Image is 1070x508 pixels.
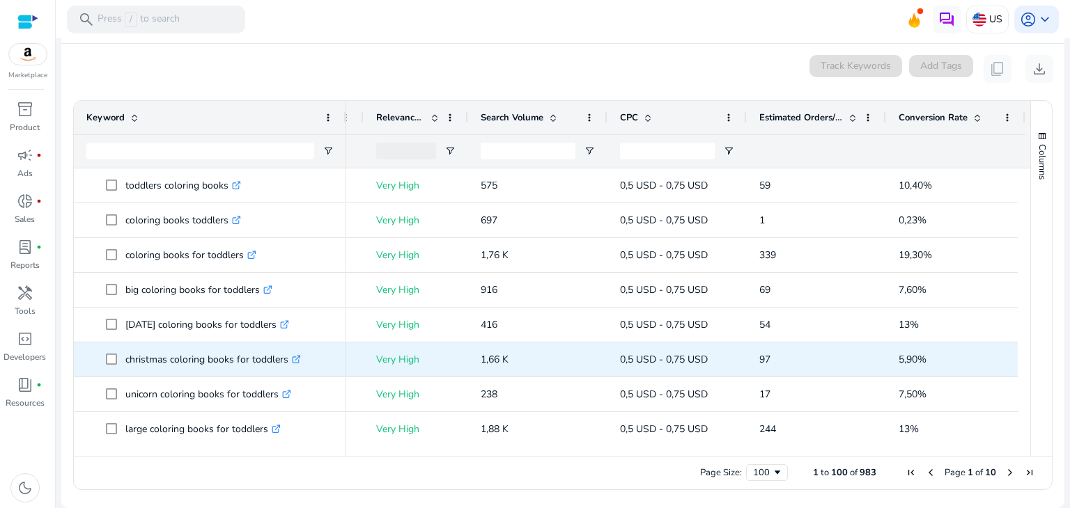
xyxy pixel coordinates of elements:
img: amazon.svg [9,44,47,65]
p: coloring books for toddlers [125,241,256,269]
span: handyman [17,285,33,301]
input: CPC Filter Input [620,143,715,159]
span: inventory_2 [17,101,33,118]
span: 0,5 USD - 0,75 USD [620,179,708,192]
p: Tools [15,305,36,317]
span: 13% [899,318,919,331]
span: / [125,12,137,27]
span: 7,60% [899,283,926,296]
span: fiber_manual_record [36,244,42,250]
p: large coloring books for toddlers [125,415,281,443]
input: Search Volume Filter Input [481,143,575,159]
span: 575 [481,179,497,192]
div: Last Page [1024,467,1035,478]
span: campaign [17,147,33,164]
span: 416 [481,318,497,331]
span: of [975,466,983,479]
span: Search Volume [481,111,543,124]
span: code_blocks [17,331,33,347]
span: 10,40% [899,179,932,192]
p: Very High [376,171,456,200]
p: US [989,7,1002,31]
img: us.svg [972,13,986,26]
span: 19,30% [899,248,932,262]
span: 69 [759,283,770,296]
p: Very High [376,345,456,374]
p: Resources [6,397,45,409]
span: 0,5 USD - 0,75 USD [620,318,708,331]
p: Very High [376,241,456,269]
span: 7,50% [899,388,926,401]
p: big coloring books for toddlers [125,276,272,304]
span: 1,76 K [481,248,509,262]
span: 0,5 USD - 0,75 USD [620,214,708,227]
span: fiber_manual_record [36,152,42,158]
p: [DATE] coloring books for toddlers [125,310,289,339]
span: 1 [968,466,973,479]
p: Very High [376,310,456,339]
span: 0,5 USD - 0,75 USD [620,353,708,366]
span: 100 [831,466,848,479]
span: 0,5 USD - 0,75 USD [620,388,708,401]
span: 1 [813,466,819,479]
p: Very High [376,415,456,443]
span: lab_profile [17,239,33,255]
span: 0,5 USD - 0,75 USD [620,422,708,436]
span: 339 [759,248,776,262]
span: 10 [985,466,996,479]
span: 983 [860,466,876,479]
span: Keyword [86,111,125,124]
span: 1,66 K [481,353,509,366]
span: 1 [759,214,765,227]
p: Very High [376,276,456,304]
span: 244 [759,422,776,436]
span: of [850,466,858,479]
span: 0,5 USD - 0,75 USD [620,248,708,262]
p: Very High [376,206,456,235]
span: book_4 [17,376,33,393]
span: 97 [759,353,770,366]
div: Previous Page [925,467,936,478]
span: 697 [481,214,497,227]
span: 0,23% [899,214,926,227]
p: Press to search [98,12,180,27]
p: christmas coloring books for toddlers [125,345,301,374]
span: search [78,11,95,28]
span: Relevance Score [376,111,425,124]
span: 1,88 K [481,422,509,436]
button: Open Filter Menu [444,145,456,157]
div: Next Page [1005,467,1016,478]
span: 54 [759,318,770,331]
p: coloring books toddlers [125,206,241,235]
div: 100 [753,466,772,479]
button: Open Filter Menu [584,145,595,157]
span: fiber_manual_record [36,198,42,204]
div: Page Size: [700,466,742,479]
span: 59 [759,179,770,192]
span: Conversion Rate [899,111,968,124]
span: account_circle [1020,11,1037,28]
span: CPC [620,111,638,124]
span: 17 [759,388,770,401]
span: keyboard_arrow_down [1037,11,1053,28]
p: Product [10,121,40,134]
span: dark_mode [17,479,33,496]
p: Reports [10,259,40,271]
span: 13% [899,422,919,436]
span: donut_small [17,193,33,209]
p: Developers [3,351,46,363]
span: 0,5 USD - 0,75 USD [620,283,708,296]
span: Page [945,466,966,479]
span: fiber_manual_record [36,382,42,388]
span: Estimated Orders/Month [759,111,843,124]
button: download [1025,55,1053,83]
button: Open Filter Menu [323,145,334,157]
span: Columns [1036,144,1048,180]
input: Keyword Filter Input [86,143,314,159]
span: 5,90% [899,353,926,366]
p: unicorn coloring books for toddlers [125,380,291,408]
button: Open Filter Menu [723,145,734,157]
div: Page Size [746,464,788,481]
span: 238 [481,388,497,401]
p: Sales [15,213,35,225]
